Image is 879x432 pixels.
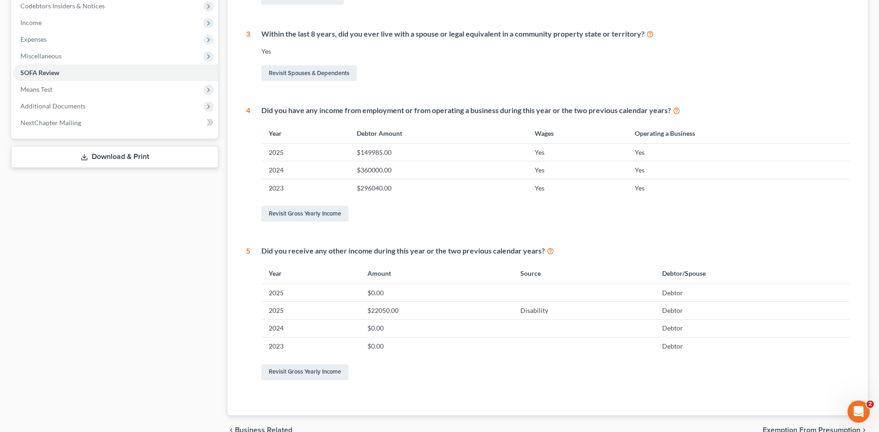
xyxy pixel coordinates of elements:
[261,161,349,179] td: 2024
[246,105,250,223] div: 4
[261,123,349,143] th: Year
[627,123,849,143] th: Operating a Business
[261,179,349,197] td: 2023
[20,85,52,93] span: Means Test
[527,161,627,179] td: Yes
[20,102,86,110] span: Additional Documents
[627,144,849,161] td: Yes
[246,246,250,381] div: 5
[360,284,513,301] td: $0.00
[527,123,627,143] th: Wages
[360,319,513,337] td: $0.00
[261,246,849,256] div: Did you receive any other income during this year or the two previous calendar years?
[261,47,849,56] div: Yes
[866,400,874,408] span: 2
[13,114,218,131] a: NextChapter Mailing
[20,35,47,43] span: Expenses
[261,105,849,116] div: Did you have any income from employment or from operating a business during this year or the two ...
[513,264,655,284] th: Source
[349,123,527,143] th: Debtor Amount
[261,206,348,222] a: Revisit Gross Yearly Income
[655,319,849,337] td: Debtor
[261,364,348,380] a: Revisit Gross Yearly Income
[655,302,849,319] td: Debtor
[847,400,870,423] iframe: Intercom live chat
[513,302,655,319] td: Disability
[527,179,627,197] td: Yes
[627,179,849,197] td: Yes
[349,161,527,179] td: $360000.00
[261,264,360,284] th: Year
[360,337,513,355] td: $0.00
[627,161,849,179] td: Yes
[349,144,527,161] td: $149985.00
[261,337,360,355] td: 2023
[655,284,849,301] td: Debtor
[20,69,59,76] span: SOFA Review
[527,144,627,161] td: Yes
[261,65,357,81] a: Revisit Spouses & Dependents
[360,302,513,319] td: $22050.00
[349,179,527,197] td: $296040.00
[655,337,849,355] td: Debtor
[13,64,218,81] a: SOFA Review
[261,29,849,39] div: Within the last 8 years, did you ever live with a spouse or legal equivalent in a community prope...
[11,146,218,168] a: Download & Print
[261,284,360,301] td: 2025
[20,19,42,26] span: Income
[20,2,105,10] span: Codebtors Insiders & Notices
[655,264,849,284] th: Debtor/Spouse
[261,302,360,319] td: 2025
[20,52,62,60] span: Miscellaneous
[261,319,360,337] td: 2024
[360,264,513,284] th: Amount
[261,144,349,161] td: 2025
[20,119,81,127] span: NextChapter Mailing
[246,29,250,83] div: 3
